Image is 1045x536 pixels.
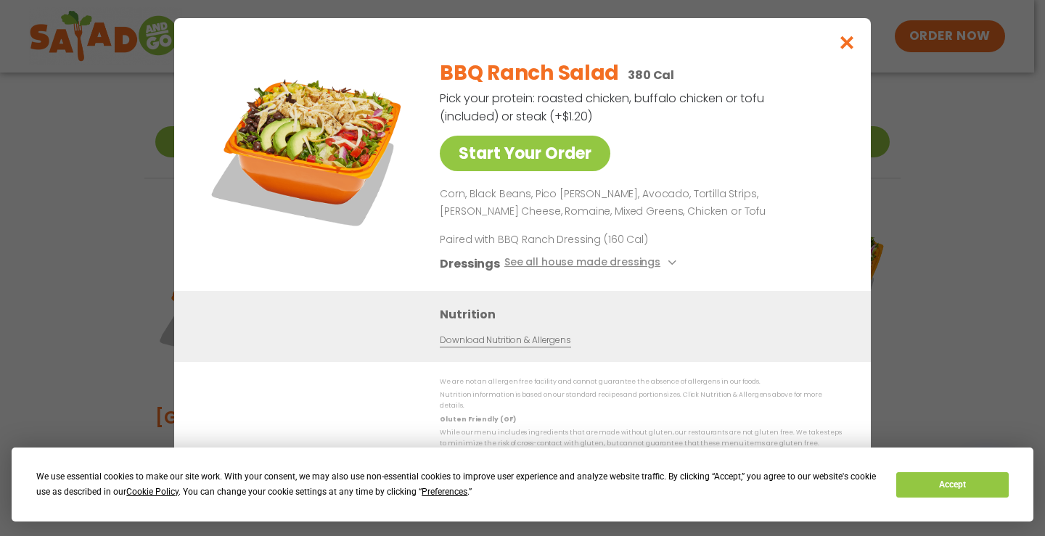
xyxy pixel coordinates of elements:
[440,254,500,272] h3: Dressings
[440,305,849,323] h3: Nutrition
[440,376,842,387] p: We are not an allergen free facility and cannot guarantee the absence of allergens in our foods.
[422,487,467,497] span: Preferences
[896,472,1008,498] button: Accept
[440,186,836,220] p: Corn, Black Beans, Pico [PERSON_NAME], Avocado, Tortilla Strips, [PERSON_NAME] Cheese, Romaine, M...
[440,89,766,125] p: Pick your protein: roasted chicken, buffalo chicken or tofu (included) or steak (+$1.20)
[440,231,708,247] p: Paired with BBQ Ranch Dressing (160 Cal)
[440,58,619,88] h2: BBQ Ranch Salad
[440,389,842,412] p: Nutrition information is based on our standard recipes and portion sizes. Click Nutrition & Aller...
[12,448,1033,521] div: Cookie Consent Prompt
[504,254,681,272] button: See all house made dressings
[36,469,879,500] div: We use essential cookies to make our site work. With your consent, we may also use non-essential ...
[440,333,570,347] a: Download Nutrition & Allergens
[628,66,674,84] p: 380 Cal
[207,47,410,250] img: Featured product photo for BBQ Ranch Salad
[440,136,610,171] a: Start Your Order
[440,427,842,450] p: While our menu includes ingredients that are made without gluten, our restaurants are not gluten ...
[126,487,179,497] span: Cookie Policy
[824,18,871,67] button: Close modal
[440,414,515,423] strong: Gluten Friendly (GF)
